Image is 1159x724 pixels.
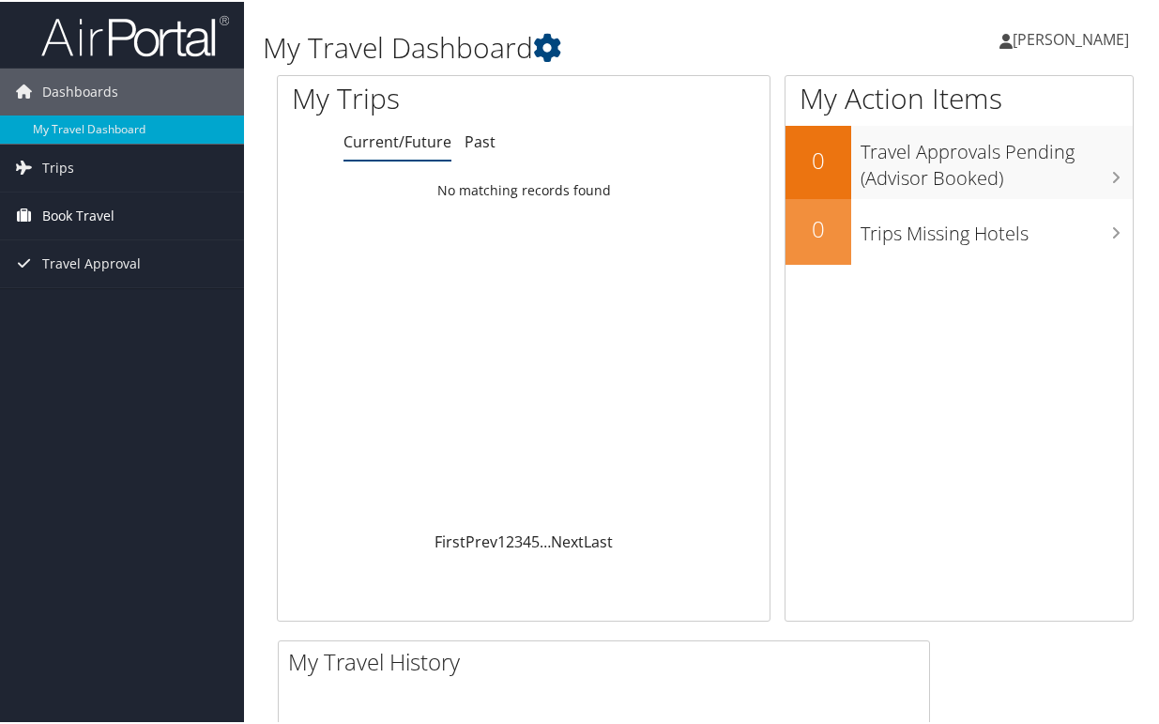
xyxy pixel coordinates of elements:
[41,12,229,56] img: airportal-logo.png
[785,77,1133,116] h1: My Action Items
[288,644,929,676] h2: My Travel History
[861,128,1133,190] h3: Travel Approvals Pending (Advisor Booked)
[42,239,141,285] span: Travel Approval
[785,197,1133,263] a: 0Trips Missing Hotels
[278,172,770,206] td: No matching records found
[785,211,851,243] h2: 0
[42,143,74,190] span: Trips
[343,130,451,150] a: Current/Future
[523,530,531,550] a: 4
[292,77,551,116] h1: My Trips
[551,530,584,550] a: Next
[465,130,496,150] a: Past
[861,209,1133,245] h3: Trips Missing Hotels
[435,530,465,550] a: First
[263,26,853,66] h1: My Travel Dashboard
[497,530,506,550] a: 1
[785,124,1133,196] a: 0Travel Approvals Pending (Advisor Booked)
[506,530,514,550] a: 2
[514,530,523,550] a: 3
[465,530,497,550] a: Prev
[531,530,540,550] a: 5
[785,143,851,175] h2: 0
[540,530,551,550] span: …
[584,530,613,550] a: Last
[1013,27,1129,48] span: [PERSON_NAME]
[42,67,118,114] span: Dashboards
[42,191,114,238] span: Book Travel
[999,9,1148,66] a: [PERSON_NAME]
